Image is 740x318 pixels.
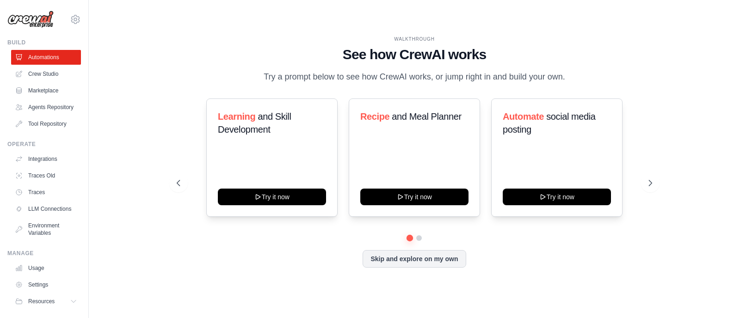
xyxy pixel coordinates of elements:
a: Automations [11,50,81,65]
a: Agents Repository [11,100,81,115]
a: Integrations [11,152,81,166]
a: Usage [11,261,81,275]
a: Settings [11,277,81,292]
button: Try it now [218,189,326,205]
a: Traces [11,185,81,200]
a: LLM Connections [11,202,81,216]
span: Learning [218,111,255,122]
a: Crew Studio [11,67,81,81]
span: social media posting [503,111,596,135]
button: Skip and explore on my own [363,250,466,268]
span: Automate [503,111,544,122]
span: Recipe [360,111,389,122]
div: WALKTHROUGH [177,36,652,43]
button: Try it now [360,189,469,205]
span: Resources [28,298,55,305]
span: and Meal Planner [392,111,462,122]
a: Tool Repository [11,116,81,131]
a: Marketplace [11,83,81,98]
img: Logo [7,11,54,28]
a: Traces Old [11,168,81,183]
p: Try a prompt below to see how CrewAI works, or jump right in and build your own. [259,70,570,84]
h1: See how CrewAI works [177,46,652,63]
div: Operate [7,141,81,148]
button: Resources [11,294,81,309]
button: Try it now [503,189,611,205]
div: Manage [7,250,81,257]
div: Build [7,39,81,46]
a: Environment Variables [11,218,81,240]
